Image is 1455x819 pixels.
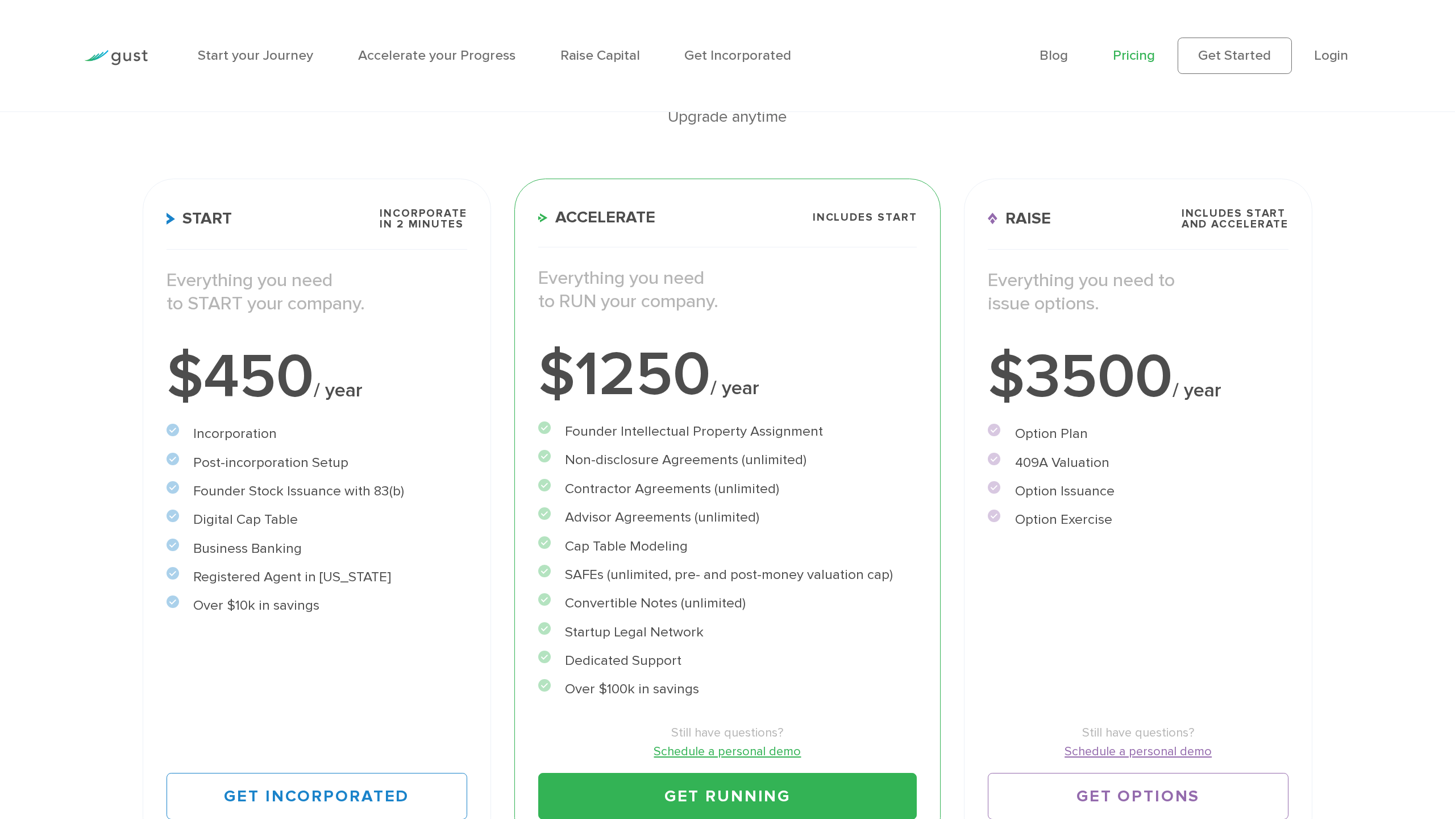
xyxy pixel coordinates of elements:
[988,424,1288,445] li: Option Plan
[358,47,516,64] a: Accelerate your Progress
[988,742,1288,761] a: Schedule a personal demo
[538,622,917,643] li: Startup Legal Network
[167,481,467,502] li: Founder Stock Issuance with 83(b)
[988,453,1288,474] li: 409A Valuation
[560,47,640,64] a: Raise Capital
[988,510,1288,531] li: Option Exercise
[538,536,917,557] li: Cap Table Modeling
[538,651,917,672] li: Dedicated Support
[167,213,175,225] img: Start Icon X2
[314,379,363,402] span: / year
[167,210,232,227] span: Start
[143,104,1312,130] div: Upgrade anytime
[538,565,917,586] li: SAFEs (unlimited, pre- and post-money valuation cap)
[1182,208,1289,230] span: Includes START and ACCELERATE
[1113,47,1155,64] a: Pricing
[1178,38,1292,75] a: Get Started
[538,742,917,761] a: Schedule a personal demo
[198,47,313,64] a: Start your Journey
[538,450,917,471] li: Non-disclosure Agreements (unlimited)
[813,212,917,223] span: Includes START
[1040,47,1068,64] a: Blog
[84,50,148,65] img: Gust Logo
[988,723,1288,742] span: Still have questions?
[167,269,467,316] p: Everything you need to START your company.
[167,567,467,588] li: Registered Agent in [US_STATE]
[538,421,917,442] li: Founder Intellectual Property Assignment
[538,344,917,406] div: $1250
[167,453,467,474] li: Post-incorporation Setup
[538,593,917,614] li: Convertible Notes (unlimited)
[1173,379,1221,402] span: / year
[167,510,467,531] li: Digital Cap Table
[538,213,548,222] img: Accelerate Icon
[684,47,791,64] a: Get Incorporated
[988,481,1288,502] li: Option Issuance
[710,377,759,400] span: / year
[988,346,1288,408] div: $3500
[538,209,656,226] span: Accelerate
[538,479,917,500] li: Contractor Agreements (unlimited)
[988,213,997,225] img: Raise Icon
[988,210,1051,227] span: Raise
[538,679,917,700] li: Over $100k in savings
[167,424,467,445] li: Incorporation
[988,269,1288,316] p: Everything you need to issue options.
[167,539,467,560] li: Business Banking
[538,507,917,528] li: Advisor Agreements (unlimited)
[167,346,467,408] div: $450
[380,208,467,230] span: Incorporate in 2 Minutes
[538,267,917,313] p: Everything you need to RUN your company.
[538,723,917,742] span: Still have questions?
[167,595,467,617] li: Over $10k in savings
[1314,47,1348,64] a: Login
